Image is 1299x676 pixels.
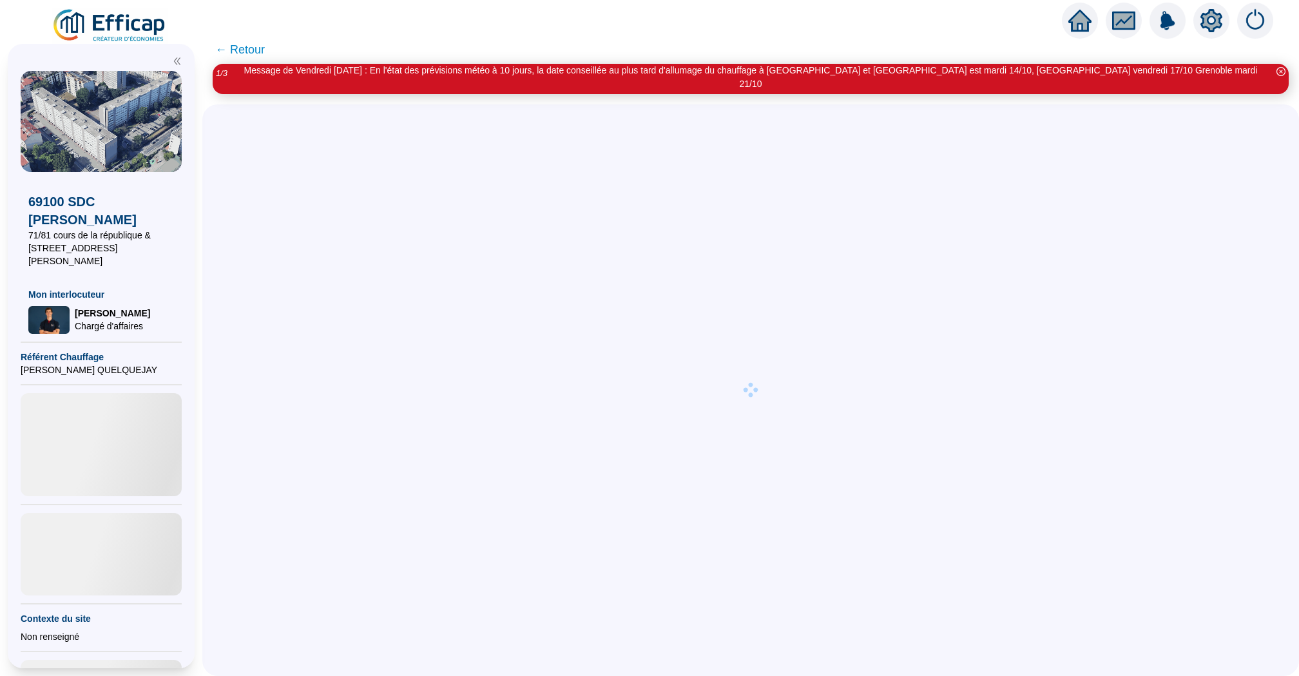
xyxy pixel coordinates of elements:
span: double-left [173,57,182,66]
i: 1 / 3 [216,68,227,78]
div: Non renseigné [21,630,182,643]
span: ← Retour [215,41,265,59]
span: [PERSON_NAME] QUELQUEJAY [21,363,182,376]
div: Message de Vendredi [DATE] : En l'état des prévisions météo à 10 jours, la date conseillée au plu... [233,64,1268,91]
img: Chargé d'affaires [28,306,70,334]
span: setting [1200,9,1223,32]
span: 69100 SDC [PERSON_NAME] [28,193,174,229]
span: 71/81 cours de la république & [STREET_ADDRESS][PERSON_NAME] [28,229,174,267]
span: Chargé d'affaires [75,320,150,333]
img: efficap energie logo [52,8,168,44]
span: [PERSON_NAME] [75,307,150,320]
span: Mon interlocuteur [28,288,174,301]
span: home [1068,9,1092,32]
span: close-circle [1276,67,1285,76]
img: alerts [1150,3,1186,39]
span: fund [1112,9,1135,32]
span: Contexte du site [21,612,182,625]
span: Référent Chauffage [21,351,182,363]
img: alerts [1237,3,1273,39]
